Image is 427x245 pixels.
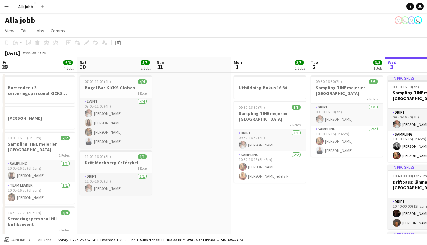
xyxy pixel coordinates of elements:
[395,16,403,24] app-user-avatar: Emil Hasselberg
[51,28,65,33] span: Comms
[80,173,152,195] app-card-role: Drift1/111:00-16:00 (5h)[PERSON_NAME]
[387,63,397,71] span: 3
[13,0,38,13] button: Alla jobb
[80,60,87,65] span: Sat
[48,26,68,35] a: Comms
[373,60,382,65] span: 3/3
[311,75,383,157] app-job-card: 09:30-16:30 (7h)3/3Sampling TINE mejerier [GEOGRAPHIC_DATA]2 RolesDrift1/109:30-16:30 (7h)[PERSON...
[18,26,31,35] a: Edit
[3,75,75,103] app-job-card: Bartender + 3 serveringspersonal KICKS Globen
[37,237,52,242] span: All jobs
[21,50,37,55] span: Week 35
[63,60,73,65] span: 6/6
[3,106,75,129] app-job-card: [PERSON_NAME]
[310,63,318,71] span: 2
[311,85,383,96] h3: Sampling TINE mejerier [GEOGRAPHIC_DATA]
[3,132,75,204] app-job-card: 10:00-16:30 (6h30m)2/2Sampling TINE mejerier [GEOGRAPHIC_DATA]2 RolesSampling1/110:00-16:15 (6h15...
[311,60,318,65] span: Tue
[233,63,242,71] span: 1
[64,66,74,71] div: 4 Jobs
[8,210,41,215] span: 16:30-22:00 (5h30m)
[10,238,30,242] span: Confirmed
[61,136,70,140] span: 2/2
[157,60,164,65] span: Sun
[61,210,70,215] span: 4/4
[21,28,28,33] span: Edit
[311,104,383,126] app-card-role: Drift1/109:30-16:30 (7h)[PERSON_NAME]
[185,237,243,242] span: Total Confirmed 1 736 829.57 kr
[138,154,147,159] span: 1/1
[239,105,265,110] span: 09:30-16:30 (7h)
[32,26,47,35] a: Jobs
[367,97,378,101] span: 2 Roles
[369,79,378,84] span: 3/3
[3,115,75,121] h3: [PERSON_NAME]
[3,236,31,243] button: Confirmed
[290,122,301,127] span: 2 Roles
[414,16,422,24] app-user-avatar: Stina Dahl
[234,151,306,183] app-card-role: Sampling2/210:30-16:15 (5h45m)[PERSON_NAME][PERSON_NAME] edefalk
[8,136,41,140] span: 10:00-16:30 (6h30m)
[79,63,87,71] span: 30
[3,216,75,227] h3: Serveringspersonal till butiksevent
[137,91,147,96] span: 1 Role
[141,66,151,71] div: 2 Jobs
[59,153,70,158] span: 2 Roles
[156,63,164,71] span: 31
[3,26,17,35] a: View
[2,63,8,71] span: 29
[3,85,75,96] h3: Bartender + 3 serveringspersonal KICKS Globen
[374,66,382,71] div: 1 Job
[80,160,152,165] h3: Drift Mockberg Cafécykel
[85,79,111,84] span: 07:00-11:00 (4h)
[295,60,304,65] span: 3/3
[401,16,409,24] app-user-avatar: August Löfgren
[137,166,147,171] span: 1 Role
[59,228,70,232] span: 2 Roles
[234,101,306,183] app-job-card: 09:30-16:30 (7h)3/3Sampling TINE mejerier [GEOGRAPHIC_DATA]2 RolesDrift1/109:30-16:30 (7h)[PERSON...
[85,154,111,159] span: 11:00-16:00 (5h)
[3,60,8,65] span: Fri
[316,79,342,84] span: 09:30-16:30 (7h)
[234,60,242,65] span: Mon
[234,110,306,122] h3: Sampling TINE mejerier [GEOGRAPHIC_DATA]
[388,60,397,65] span: Wed
[138,79,147,84] span: 4/4
[393,84,419,89] span: 09:30-16:30 (7h)
[234,85,306,90] h3: Utbildning Bokus 16:30
[141,60,150,65] span: 5/5
[234,75,306,99] app-job-card: Utbildning Bokus 16:30
[80,75,152,148] app-job-card: 07:00-11:00 (4h)4/4Bagel Bar KICKS Globen1 RoleEvent4/407:00-11:00 (4h)[PERSON_NAME][PERSON_NAME]...
[80,98,152,148] app-card-role: Event4/407:00-11:00 (4h)[PERSON_NAME][PERSON_NAME][PERSON_NAME][PERSON_NAME]
[5,28,14,33] span: View
[3,160,75,182] app-card-role: Sampling1/110:00-16:15 (6h15m)[PERSON_NAME]
[292,105,301,110] span: 3/3
[80,85,152,90] h3: Bagel Bar KICKS Globen
[80,150,152,195] app-job-card: 11:00-16:00 (5h)1/1Drift Mockberg Cafécykel1 RoleDrift1/111:00-16:00 (5h)[PERSON_NAME]
[5,50,20,56] div: [DATE]
[295,66,305,71] div: 2 Jobs
[234,129,306,151] app-card-role: Drift1/109:30-16:30 (7h)[PERSON_NAME]
[40,50,48,55] div: CEST
[58,237,243,242] div: Salary 1 724 259.57 kr + Expenses 1 090.00 kr + Subsistence 11 480.00 kr =
[3,141,75,153] h3: Sampling TINE mejerier [GEOGRAPHIC_DATA]
[5,15,35,25] h1: Alla jobb
[408,16,415,24] app-user-avatar: Stina Dahl
[34,28,44,33] span: Jobs
[311,126,383,157] app-card-role: Sampling2/210:30-16:15 (5h45m)[PERSON_NAME][PERSON_NAME]
[3,182,75,204] app-card-role: Team Leader1/110:00-16:30 (6h30m)[PERSON_NAME]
